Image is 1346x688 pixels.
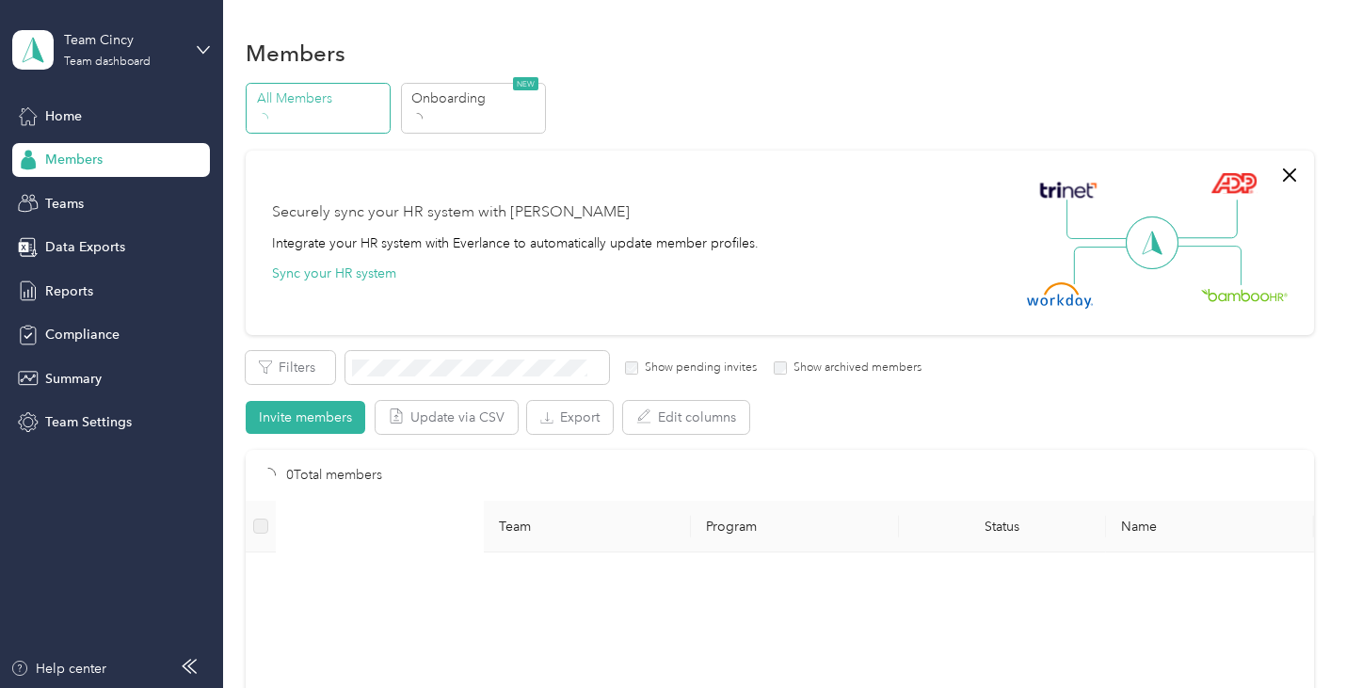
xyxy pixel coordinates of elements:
[527,401,613,434] button: Export
[1066,200,1132,240] img: Line Left Up
[691,501,898,552] th: Program
[1210,172,1257,194] img: ADP
[1241,583,1346,688] iframe: Everlance-gr Chat Button Frame
[45,237,125,257] span: Data Exports
[1027,282,1093,309] img: Workday
[246,43,345,63] h1: Members
[1121,519,1298,535] span: Name
[411,88,539,108] p: Onboarding
[272,233,759,253] div: Integrate your HR system with Everlance to automatically update member profiles.
[64,56,151,68] div: Team dashboard
[45,412,132,432] span: Team Settings
[1073,246,1139,284] img: Line Left Down
[10,659,106,679] button: Help center
[64,30,182,50] div: Team Cincy
[272,264,396,283] button: Sync your HR system
[1106,501,1313,552] th: Name
[1176,246,1242,286] img: Line Right Down
[623,401,749,434] button: Edit columns
[45,194,84,214] span: Teams
[272,201,630,224] div: Securely sync your HR system with [PERSON_NAME]
[45,369,102,389] span: Summary
[45,106,82,126] span: Home
[246,351,335,384] button: Filters
[45,150,103,169] span: Members
[787,360,921,376] label: Show archived members
[1201,288,1288,301] img: BambooHR
[286,465,382,486] p: 0 Total members
[484,501,691,552] th: Team
[638,360,757,376] label: Show pending invites
[376,401,518,434] button: Update via CSV
[45,281,93,301] span: Reports
[1172,200,1238,239] img: Line Right Up
[257,88,385,108] p: All Members
[246,401,365,434] button: Invite members
[899,501,1106,552] th: Status
[45,325,120,344] span: Compliance
[1035,177,1101,203] img: Trinet
[513,77,538,90] span: NEW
